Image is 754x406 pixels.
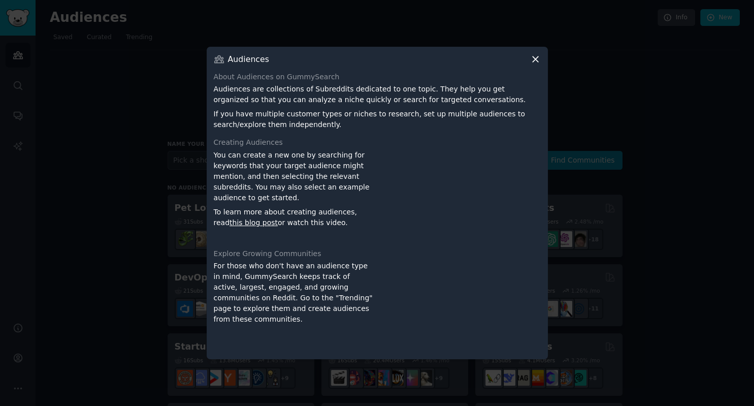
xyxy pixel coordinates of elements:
[214,261,374,352] div: For those who don't have an audience type in mind, GummySearch keeps track of active, largest, en...
[230,218,278,227] a: this blog post
[214,109,541,130] p: If you have multiple customer types or niches to research, set up multiple audiences to search/ex...
[381,261,541,352] iframe: YouTube video player
[228,54,269,65] h3: Audiences
[214,150,374,203] p: You can create a new one by searching for keywords that your target audience might mention, and t...
[214,72,541,82] div: About Audiences on GummySearch
[214,207,374,228] p: To learn more about creating audiences, read or watch this video.
[214,248,541,259] div: Explore Growing Communities
[214,84,541,105] p: Audiences are collections of Subreddits dedicated to one topic. They help you get organized so th...
[214,137,541,148] div: Creating Audiences
[381,150,541,241] iframe: YouTube video player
